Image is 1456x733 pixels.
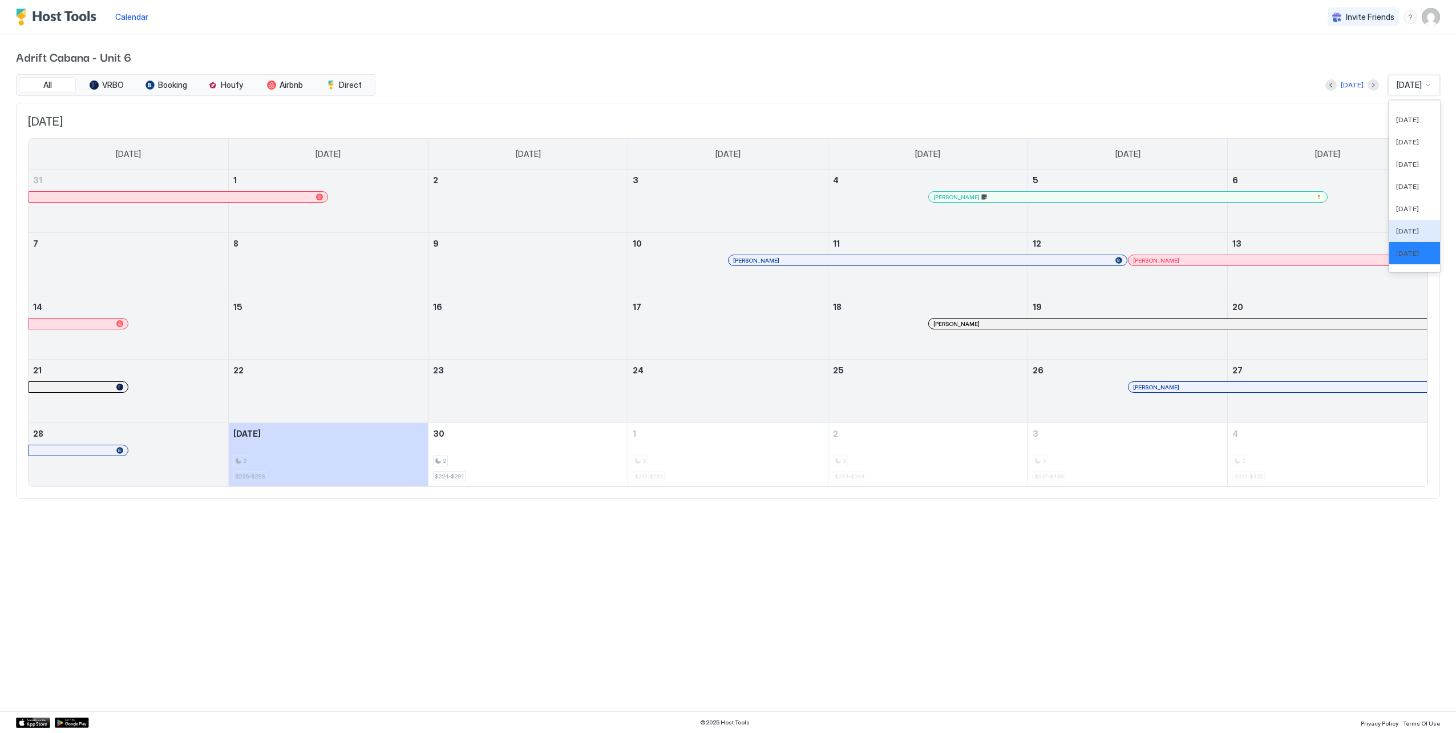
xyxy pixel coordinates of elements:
[828,423,1028,486] td: October 2, 2025
[1028,296,1227,317] a: September 19, 2025
[828,296,1028,317] a: September 18, 2025
[229,233,428,254] a: September 8, 2025
[16,718,50,728] div: App Store
[1228,296,1427,360] td: September 20, 2025
[933,194,980,201] span: [PERSON_NAME]
[233,302,242,312] span: 15
[1339,78,1365,92] button: [DATE]
[137,77,195,93] button: Booking
[1396,271,1419,280] span: [DATE]
[628,233,827,254] a: September 10, 2025
[1028,233,1227,254] a: September 12, 2025
[158,80,187,90] span: Booking
[933,194,1322,201] div: [PERSON_NAME]
[16,48,1440,65] span: Adrift Cabana - Unit 6
[235,473,265,480] span: $225-$293
[933,320,980,328] span: [PERSON_NAME]
[33,175,42,185] span: 31
[1228,423,1427,486] td: October 4, 2025
[1028,170,1227,191] a: September 5, 2025
[1228,233,1427,254] a: September 13, 2025
[516,149,541,159] span: [DATE]
[433,239,439,248] span: 9
[55,718,89,728] a: Google Play Store
[229,360,428,381] a: September 22, 2025
[428,170,628,191] a: September 2, 2025
[233,429,261,438] span: [DATE]
[1133,257,1179,264] span: [PERSON_NAME]
[280,80,303,90] span: Airbnb
[828,360,1028,423] td: September 25, 2025
[33,302,42,312] span: 14
[1341,80,1364,90] div: [DATE]
[1028,170,1227,233] td: September 5, 2025
[78,77,135,93] button: VRBO
[428,233,628,254] a: September 9, 2025
[828,423,1028,444] a: October 2, 2025
[1133,384,1179,391] span: [PERSON_NAME]
[833,239,840,248] span: 11
[1404,10,1417,24] div: menu
[1397,80,1422,90] span: [DATE]
[1228,170,1427,233] td: September 6, 2025
[1361,716,1398,728] a: Privacy Policy
[102,80,124,90] span: VRBO
[229,296,428,317] a: September 15, 2025
[228,360,428,423] td: September 22, 2025
[1396,249,1419,257] span: [DATE]
[428,233,628,296] td: September 9, 2025
[1403,720,1440,727] span: Terms Of Use
[1033,429,1038,438] span: 3
[339,80,362,90] span: Direct
[1325,79,1337,91] button: Previous month
[733,257,779,264] span: [PERSON_NAME]
[633,239,642,248] span: 10
[197,77,254,93] button: Houfy
[1232,302,1243,312] span: 20
[233,365,244,375] span: 22
[933,320,1422,328] div: [PERSON_NAME]
[628,360,828,423] td: September 24, 2025
[16,9,102,26] a: Host Tools Logo
[833,175,839,185] span: 4
[828,296,1028,360] td: September 18, 2025
[28,115,1428,129] span: [DATE]
[1315,149,1340,159] span: [DATE]
[1422,8,1440,26] div: User profile
[228,423,428,486] td: September 29, 2025
[221,80,243,90] span: Houfy
[433,302,442,312] span: 16
[1028,360,1227,381] a: September 26, 2025
[1033,302,1042,312] span: 19
[1028,360,1227,423] td: September 26, 2025
[428,360,628,423] td: September 23, 2025
[1346,12,1394,22] span: Invite Friends
[828,360,1028,381] a: September 25, 2025
[104,139,152,170] a: Sunday
[1033,365,1044,375] span: 26
[433,365,444,375] span: 23
[1228,233,1427,296] td: September 13, 2025
[1028,423,1227,486] td: October 3, 2025
[828,170,1028,233] td: September 4, 2025
[833,365,844,375] span: 25
[243,457,246,465] span: 2
[1115,149,1140,159] span: [DATE]
[19,77,76,93] button: All
[1396,138,1419,146] span: [DATE]
[233,175,237,185] span: 1
[1028,423,1227,444] a: October 3, 2025
[1396,160,1419,168] span: [DATE]
[1133,384,1422,391] div: [PERSON_NAME]
[428,170,628,233] td: September 2, 2025
[628,233,828,296] td: September 10, 2025
[1368,79,1379,91] button: Next month
[628,170,827,191] a: September 3, 2025
[1104,139,1152,170] a: Friday
[1403,716,1440,728] a: Terms Of Use
[628,423,827,444] a: October 1, 2025
[29,296,228,360] td: September 14, 2025
[33,429,43,438] span: 28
